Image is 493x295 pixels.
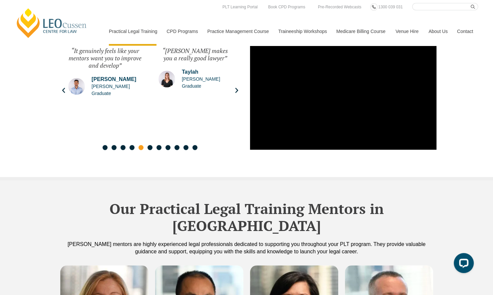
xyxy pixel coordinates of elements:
div: Previous slide [60,87,67,94]
a: [PERSON_NAME] Centre for Law [15,7,89,39]
a: Pre-Recorded Webcasts [316,3,363,11]
span: [PERSON_NAME] Graduate [182,76,232,90]
a: Medicare Billing Course [331,17,390,46]
span: Taylah [182,68,232,76]
span: Go to slide 8 [165,145,170,150]
a: About Us [423,17,452,46]
a: 1300 039 031 [376,3,404,11]
img: Taylah Marsh-Irwin | Leo Cussen Graduate Testimonial [158,71,175,87]
span: Go to slide 10 [183,145,188,150]
span: Go to slide 9 [174,145,179,150]
a: Practical Legal Training [104,17,162,46]
span: Go to slide 6 [147,145,152,150]
span: 1300 039 031 [378,5,402,9]
h2: Our Practical Legal Training Mentors in [GEOGRAPHIC_DATA] [57,200,436,234]
div: Slides [62,40,239,154]
a: CPD Programs [161,17,202,46]
span: Go to slide 4 [129,145,134,150]
a: PLT Learning Portal [221,3,259,11]
iframe: LiveChat chat widget [448,250,476,278]
div: 5 / 11 [62,40,148,140]
div: “[PERSON_NAME] makes you a really good lawyer” [158,47,232,62]
span: Go to slide 3 [121,145,125,150]
img: Saksham Ganatra | Leo Cussen Graduate Testimonial [68,78,85,95]
span: [PERSON_NAME] [92,76,142,83]
span: Go to slide 7 [156,145,161,150]
a: Venue Hire [390,17,423,46]
div: [PERSON_NAME] mentors are highly experienced legal professionals dedicated to supporting you thro... [57,241,436,255]
a: Book CPD Programs [266,3,307,11]
span: Go to slide 5 [138,145,143,150]
span: Go to slide 11 [192,145,197,150]
span: [PERSON_NAME] Graduate [92,83,142,97]
a: Practice Management Course [202,17,273,46]
a: Contact [452,17,478,46]
div: Next slide [233,87,240,94]
span: Go to slide 2 [112,145,117,150]
div: 6 / 11 [152,40,239,140]
span: Go to slide 1 [103,145,108,150]
div: “It genuinely feels like your mentors want you to improve and develop” [68,47,142,69]
a: Traineeship Workshops [273,17,331,46]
